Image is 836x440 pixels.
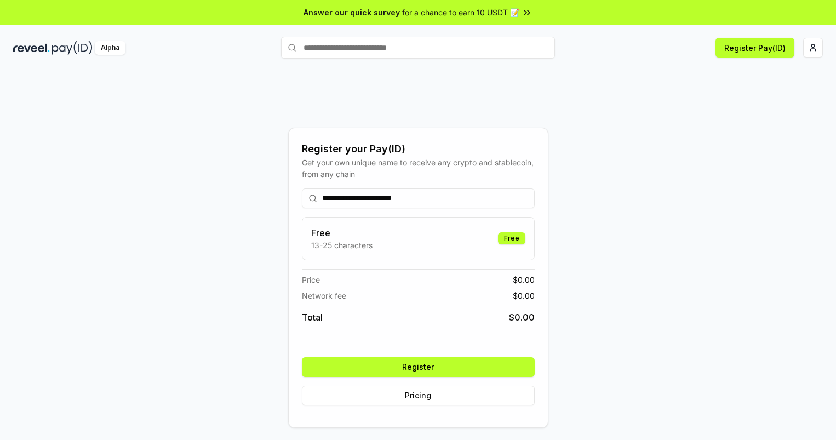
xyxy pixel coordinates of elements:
[302,274,320,285] span: Price
[52,41,93,55] img: pay_id
[302,157,535,180] div: Get your own unique name to receive any crypto and stablecoin, from any chain
[513,290,535,301] span: $ 0.00
[302,386,535,405] button: Pricing
[513,274,535,285] span: $ 0.00
[302,311,323,324] span: Total
[509,311,535,324] span: $ 0.00
[95,41,125,55] div: Alpha
[302,357,535,377] button: Register
[402,7,519,18] span: for a chance to earn 10 USDT 📝
[311,226,373,239] h3: Free
[304,7,400,18] span: Answer our quick survey
[715,38,794,58] button: Register Pay(ID)
[311,239,373,251] p: 13-25 characters
[498,232,525,244] div: Free
[302,141,535,157] div: Register your Pay(ID)
[302,290,346,301] span: Network fee
[13,41,50,55] img: reveel_dark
